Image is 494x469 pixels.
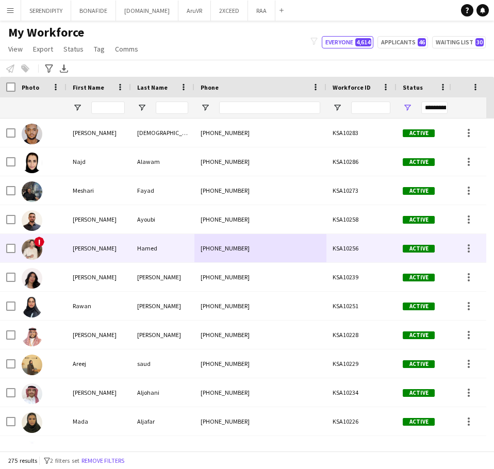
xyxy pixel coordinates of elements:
[403,129,435,137] span: Active
[131,321,194,349] div: [PERSON_NAME]
[67,205,131,233] div: [PERSON_NAME]
[63,44,84,54] span: Status
[131,407,194,435] div: Aljafar
[67,321,131,349] div: [PERSON_NAME]
[67,378,131,407] div: [PERSON_NAME]
[156,102,188,114] input: Last Name Filter Input
[29,42,57,56] a: Export
[22,326,42,346] img: Abdulrahman Salah
[131,349,194,378] div: saud
[403,389,435,397] span: Active
[194,263,326,291] div: [PHONE_NUMBER]
[194,378,326,407] div: [PHONE_NUMBER]
[432,36,486,48] button: Waiting list30
[67,263,131,291] div: [PERSON_NAME]
[21,1,71,21] button: SERENDIPITY
[178,1,211,21] button: AruVR
[22,210,42,231] img: Mohamad Ayoubi
[333,83,371,91] span: Workforce ID
[194,292,326,320] div: [PHONE_NUMBER]
[71,1,116,21] button: BONAFIDE
[79,455,126,466] button: Remove filters
[326,407,397,435] div: KSA10226
[211,1,248,21] button: 2XCEED
[355,38,371,46] span: 4,614
[326,234,397,262] div: KSA10256
[91,102,125,114] input: First Name Filter Input
[22,441,42,462] img: Yazeed alshehri Yazeed abdualaziz alshehri
[403,83,423,91] span: Status
[22,83,39,91] span: Photo
[137,83,168,91] span: Last Name
[67,176,131,205] div: Meshari
[67,349,131,378] div: Areej
[201,83,219,91] span: Phone
[194,349,326,378] div: [PHONE_NUMBER]
[67,436,131,464] div: [PERSON_NAME]
[22,268,42,289] img: Jana Maher
[131,292,194,320] div: [PERSON_NAME]
[403,331,435,339] span: Active
[326,321,397,349] div: KSA10228
[131,147,194,176] div: Alawam
[326,378,397,407] div: KSA10234
[326,176,397,205] div: KSA10273
[90,42,109,56] a: Tag
[194,205,326,233] div: [PHONE_NUMBER]
[111,42,142,56] a: Comms
[131,119,194,147] div: [DEMOGRAPHIC_DATA]
[326,119,397,147] div: KSA10283
[131,205,194,233] div: Ayoubi
[418,38,426,46] span: 46
[194,436,326,464] div: [PHONE_NUMBER]
[67,147,131,176] div: Najd
[8,44,23,54] span: View
[58,62,70,75] app-action-btn: Export XLSX
[131,234,194,262] div: Hamed
[403,274,435,281] span: Active
[67,407,131,435] div: Mada
[8,25,84,40] span: My Workforce
[131,436,194,464] div: [PERSON_NAME] [PERSON_NAME]
[22,153,42,173] img: Najd Alawam
[403,245,435,253] span: Active
[116,1,178,21] button: [DOMAIN_NAME]
[22,383,42,404] img: Ibrahim Aljohani
[4,42,27,56] a: View
[131,378,194,407] div: Aljohani
[322,36,373,48] button: Everyone4,614
[94,44,105,54] span: Tag
[201,103,210,112] button: Open Filter Menu
[115,44,138,54] span: Comms
[131,176,194,205] div: Fayad
[137,103,146,112] button: Open Filter Menu
[59,42,88,56] a: Status
[333,103,342,112] button: Open Filter Menu
[194,119,326,147] div: [PHONE_NUMBER]
[22,239,42,260] img: Mohamed Hamed
[67,119,131,147] div: [PERSON_NAME]
[73,103,82,112] button: Open Filter Menu
[22,181,42,202] img: Meshari Fayad
[194,321,326,349] div: [PHONE_NUMBER]
[33,44,53,54] span: Export
[403,187,435,195] span: Active
[219,102,320,114] input: Phone Filter Input
[50,457,79,464] span: 2 filters set
[403,418,435,426] span: Active
[67,234,131,262] div: [PERSON_NAME]
[73,83,104,91] span: First Name
[43,62,55,75] app-action-btn: Advanced filters
[475,38,484,46] span: 30
[351,102,390,114] input: Workforce ID Filter Input
[326,349,397,378] div: KSA10229
[194,234,326,262] div: [PHONE_NUMBER]
[194,176,326,205] div: [PHONE_NUMBER]
[403,103,412,112] button: Open Filter Menu
[326,263,397,291] div: KSA10239
[67,292,131,320] div: Rawan
[22,355,42,375] img: Areej saud
[326,205,397,233] div: KSA10258
[248,1,275,21] button: RAA
[194,147,326,176] div: [PHONE_NUMBER]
